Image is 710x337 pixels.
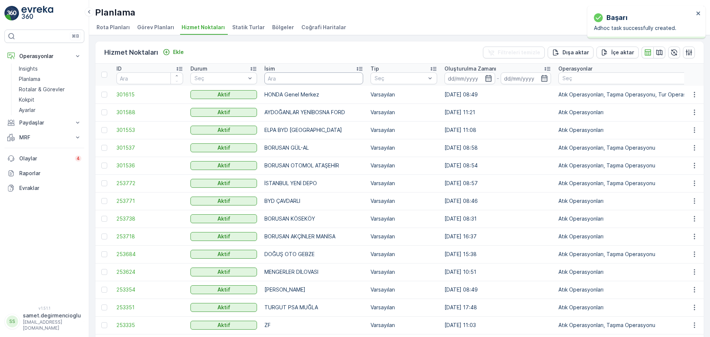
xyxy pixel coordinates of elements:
p: Varsayılan [371,286,437,293]
p: Atık Operasyonları [558,286,702,293]
p: Atık Operasyonları, Taşıma Operasyonu [558,321,702,329]
div: Toggle Row Selected [101,92,107,98]
td: [DATE] 10:51 [441,263,555,281]
p: Aktif [217,286,230,293]
button: MRF [4,130,84,145]
td: [DATE] 15:38 [441,245,555,263]
div: Toggle Row Selected [101,251,107,257]
p: Oluşturulma Zamanı [444,65,496,72]
span: 253718 [116,233,183,240]
a: Raporlar [4,166,84,181]
input: dd/mm/yyyy [444,72,495,84]
td: [DATE] 11:03 [441,316,555,334]
div: Toggle Row Selected [101,269,107,275]
p: Raporlar [19,170,81,177]
p: Varsayılan [371,251,437,258]
a: 301553 [116,126,183,134]
div: Toggle Row Selected [101,145,107,151]
p: [PERSON_NAME] [264,286,363,293]
td: [DATE] 08:49 [441,281,555,299]
input: Ara [116,72,183,84]
p: Planlama [95,7,135,18]
p: samet.degirmencioglu [23,312,81,319]
p: Aktif [217,109,230,116]
span: 253771 [116,197,183,205]
p: Atık Operasyonları, Taşıma Operasyonu, Tur Operasyonları [558,91,702,98]
button: Aktif [190,321,257,330]
button: close [696,10,701,17]
p: Ekle [173,48,184,56]
p: ZF [264,321,363,329]
span: 301536 [116,162,183,169]
p: Aktif [217,197,230,205]
p: Varsayılan [371,304,437,311]
button: Dışa aktar [548,47,594,58]
td: [DATE] 08:46 [441,192,555,210]
p: Atık Operasyonları, Taşıma Operasyonu [558,162,702,169]
p: Atık Operasyonları, Taşıma Operasyonu [558,180,702,187]
p: Varsayılan [371,268,437,276]
button: İçe aktar [596,47,639,58]
button: Aktif [190,143,257,152]
button: Aktif [190,197,257,205]
td: [DATE] 08:49 [441,86,555,103]
p: BYD ÇAVDARLI [264,197,363,205]
p: DOĞUŞ OTO GEBZE [264,251,363,258]
p: AYDOĞANLAR YENİBOSNA FORD [264,109,363,116]
p: Atık Operasyonları [558,197,702,205]
button: Aktif [190,126,257,135]
a: 253354 [116,286,183,293]
div: Toggle Row Selected [101,216,107,222]
a: 301615 [116,91,183,98]
button: Paydaşlar [4,115,84,130]
p: Kokpit [19,96,34,103]
a: 253624 [116,268,183,276]
a: Ayarlar [16,105,84,115]
span: v 1.51.1 [4,306,84,310]
img: logo_light-DOdMpM7g.png [21,6,53,21]
a: 253738 [116,215,183,222]
p: BORUSAN KÖSEKÖY [264,215,363,222]
p: Rotalar & Görevler [19,86,65,93]
button: Aktif [190,303,257,312]
p: - [497,74,499,83]
button: Aktif [190,250,257,259]
p: Varsayılan [371,180,437,187]
p: Planlama [19,75,40,83]
p: Filtreleri temizle [498,49,540,56]
p: Aktif [217,321,230,329]
span: 301537 [116,144,183,152]
button: Aktif [190,214,257,223]
td: [DATE] 11:08 [441,121,555,139]
p: Operasyonlar [19,52,70,60]
span: 253351 [116,304,183,311]
span: Statik Turlar [232,24,265,31]
p: HONDA Genel Merkez [264,91,363,98]
p: Atık Operasyonları [558,109,702,116]
p: Aktif [217,233,230,240]
p: Aktif [217,268,230,276]
div: Toggle Row Selected [101,127,107,133]
p: Atık Operasyonları [558,126,702,134]
td: [DATE] 16:37 [441,228,555,245]
td: [DATE] 17:48 [441,299,555,316]
div: Toggle Row Selected [101,198,107,204]
button: Aktif [190,179,257,188]
p: Aktif [217,126,230,134]
button: Aktif [190,90,257,99]
p: MENGERLER DİLOVASI [264,268,363,276]
a: 253772 [116,180,183,187]
p: Adhoc task successfully created. [594,24,694,32]
span: 253335 [116,321,183,329]
td: [DATE] 08:58 [441,139,555,157]
img: logo [4,6,19,21]
p: Aktif [217,215,230,222]
a: 253684 [116,251,183,258]
p: Atık Operasyonları, Taşıma Operasyonu [558,251,702,258]
td: [DATE] 08:54 [441,157,555,174]
p: ID [116,65,122,72]
p: ELPA BYD [GEOGRAPHIC_DATA] [264,126,363,134]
